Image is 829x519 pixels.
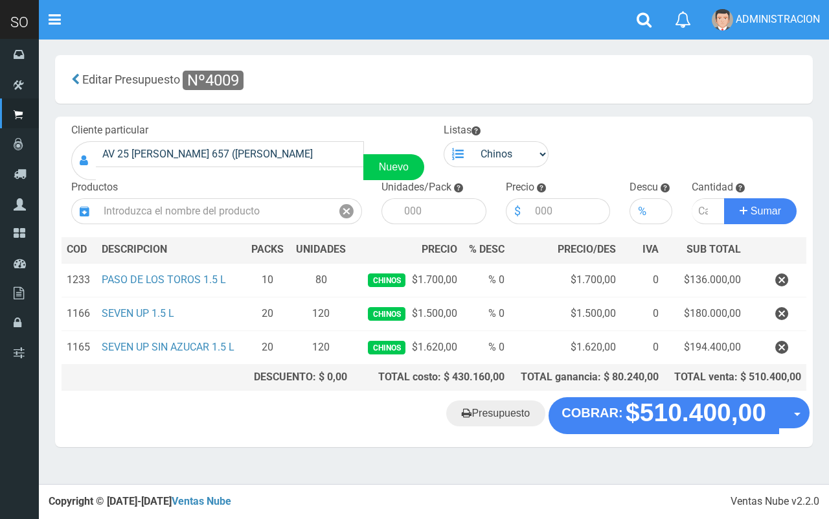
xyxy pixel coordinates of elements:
[510,330,620,364] td: $1.620,00
[183,71,244,90] span: Nº4009
[621,297,664,330] td: 0
[669,370,801,385] div: TOTAL venta: $ 510.400,00
[290,297,352,330] td: 120
[724,198,797,224] button: Sumar
[97,237,245,263] th: DES
[245,330,290,364] td: 20
[731,494,819,509] div: Ventas Nube v2.2.0
[102,341,234,353] a: SEVEN UP SIN AZUCAR 1.5 L
[71,123,148,138] label: Cliente particular
[558,243,616,255] span: PRECIO/DES
[621,263,664,297] td: 0
[422,242,457,257] span: PRECIO
[626,399,766,427] strong: $510.400,00
[352,330,462,364] td: $1.620,00
[462,297,510,330] td: % 0
[62,297,97,330] td: 1166
[82,73,180,86] span: Editar Presupuesto
[549,397,779,433] button: COBRAR: $510.400,00
[245,263,290,297] td: 10
[62,263,97,297] td: 1233
[654,198,672,224] input: 000
[506,198,528,224] div: $
[446,400,545,426] a: Presupuesto
[245,237,290,263] th: PACKS
[62,237,97,263] th: COD
[462,263,510,297] td: % 0
[71,180,118,195] label: Productos
[358,370,505,385] div: TOTAL costo: $ 430.160,00
[172,495,231,507] a: Ventas Nube
[398,198,486,224] input: 000
[368,307,405,321] span: Chinos
[506,180,534,195] label: Precio
[290,263,352,297] td: 80
[245,297,290,330] td: 20
[630,180,658,195] label: Descu
[290,330,352,364] td: 120
[510,263,620,297] td: $1.700,00
[368,341,405,354] span: Chinos
[630,198,654,224] div: %
[444,123,481,138] label: Listas
[120,243,167,255] span: CRIPCION
[352,297,462,330] td: $1.500,00
[562,406,622,420] strong: COBRAR:
[381,180,451,195] label: Unidades/Pack
[712,9,733,30] img: User Image
[462,330,510,364] td: % 0
[751,205,781,216] span: Sumar
[528,198,611,224] input: 000
[664,263,746,297] td: $136.000,00
[368,273,405,287] span: Chinos
[692,180,733,195] label: Cantidad
[642,243,659,255] span: IVA
[96,141,364,167] input: Consumidor Final
[363,154,424,180] a: Nuevo
[664,297,746,330] td: $180.000,00
[97,198,332,224] input: Introduzca el nombre del producto
[102,307,174,319] a: SEVEN UP 1.5 L
[736,13,820,25] span: ADMINISTRACION
[687,242,741,257] span: SUB TOTAL
[515,370,659,385] div: TOTAL ganancia: $ 80.240,00
[352,263,462,297] td: $1.700,00
[510,297,620,330] td: $1.500,00
[692,198,725,224] input: Cantidad
[102,273,226,286] a: PASO DE LOS TOROS 1.5 L
[621,330,664,364] td: 0
[290,237,352,263] th: UNIDADES
[62,330,97,364] td: 1165
[49,495,231,507] strong: Copyright © [DATE]-[DATE]
[250,370,347,385] div: DESCUENTO: $ 0,00
[664,330,746,364] td: $194.400,00
[469,243,505,255] span: % DESC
